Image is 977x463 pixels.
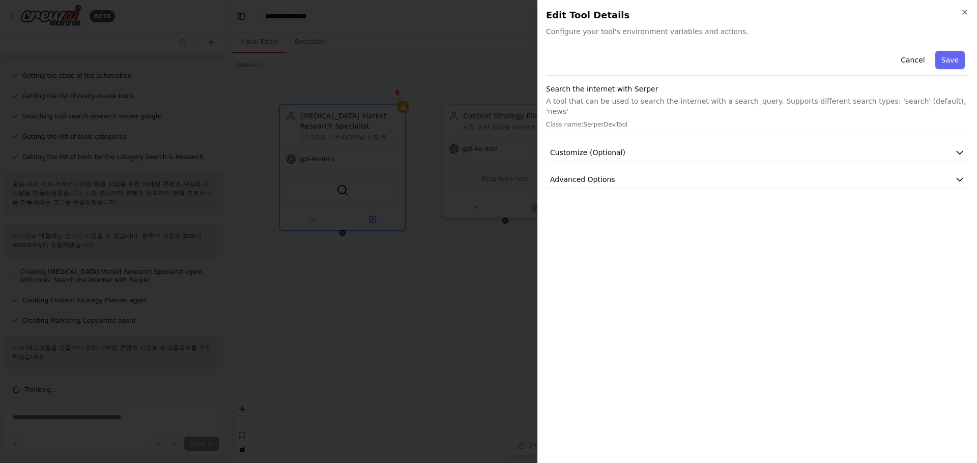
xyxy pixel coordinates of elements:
button: Cancel [895,51,931,69]
h2: Edit Tool Details [546,8,969,22]
span: Configure your tool's environment variables and actions. [546,26,969,37]
button: Customize (Optional) [546,143,969,162]
span: Advanced Options [550,174,615,184]
p: Class name: SerperDevTool [546,120,969,129]
h3: Search the internet with Serper [546,84,969,94]
span: Customize (Optional) [550,147,625,158]
button: Save [935,51,965,69]
p: A tool that can be used to search the internet with a search_query. Supports different search typ... [546,96,969,116]
button: Advanced Options [546,170,969,189]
